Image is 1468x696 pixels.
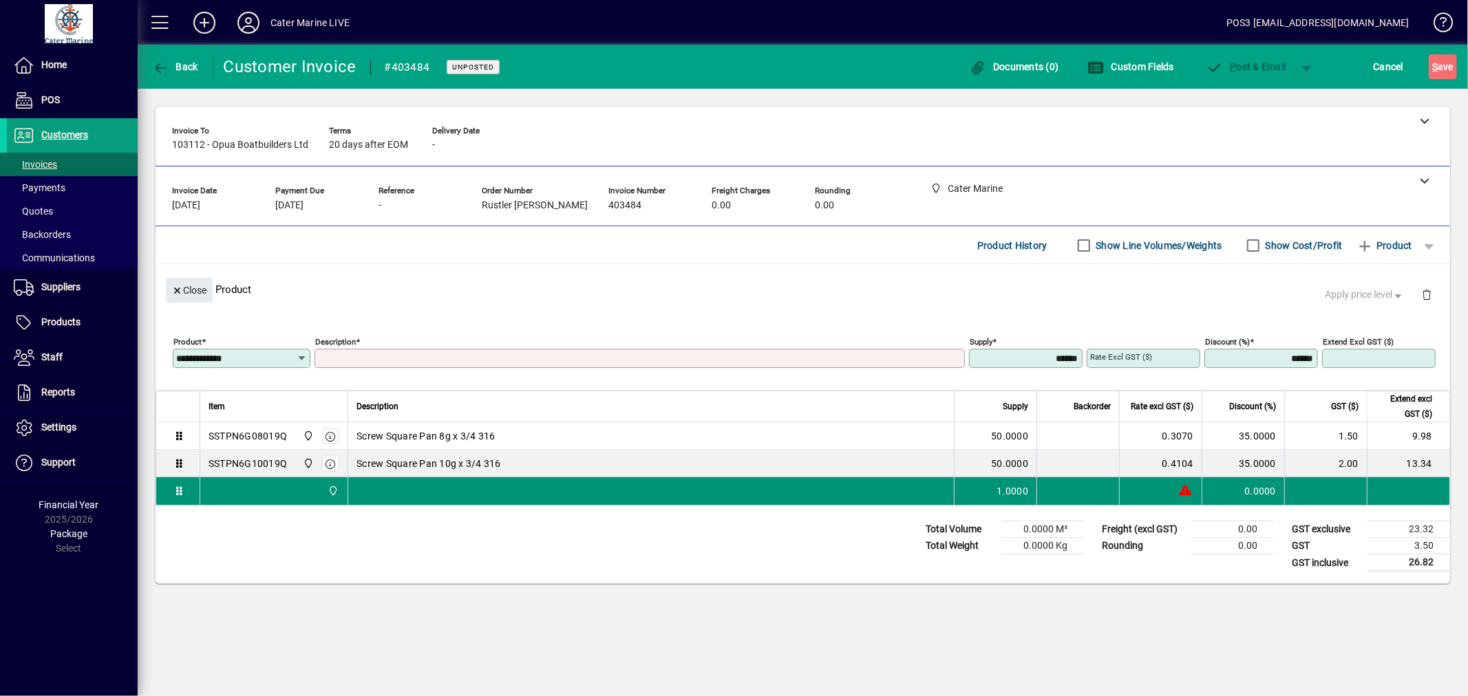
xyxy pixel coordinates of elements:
span: [DATE] [275,200,304,211]
td: 0.00 [1191,538,1274,554]
span: Reports [41,387,75,398]
td: 23.32 [1368,521,1450,538]
div: Customer Invoice [224,56,357,78]
span: Description [357,399,398,414]
a: Backorders [7,223,138,246]
span: Screw Square Pan 10g x 3/4 316 [357,457,501,470]
span: Documents (0) [970,61,1059,72]
span: S [1432,61,1438,72]
span: Quotes [14,206,53,217]
span: 1.0000 [997,484,1029,498]
td: Total Volume [919,521,1001,538]
a: Support [7,446,138,480]
span: Close [171,279,207,302]
a: Invoices [7,153,138,176]
td: 13.34 [1367,450,1449,477]
span: Settings [41,422,76,433]
a: Quotes [7,199,138,223]
span: Rate excl GST ($) [1131,399,1193,414]
span: ost & Email [1206,61,1286,72]
span: 403484 [608,200,641,211]
span: Rustler [PERSON_NAME] [482,200,588,211]
div: Cater Marine LIVE [270,12,350,34]
button: Save [1429,54,1457,79]
button: Custom Fields [1084,54,1178,79]
td: 0.0000 M³ [1001,521,1084,538]
div: SSTPN6G10019Q [209,457,287,470]
span: Custom Fields [1087,61,1174,72]
span: [DATE] [172,200,200,211]
div: 0.4104 [1128,457,1193,470]
a: Knowledge Base [1423,3,1451,47]
span: Extend excl GST ($) [1376,391,1432,422]
mat-label: Description [315,337,356,347]
span: Discount (%) [1229,399,1276,414]
button: Post & Email [1200,54,1293,79]
span: - [432,140,435,151]
td: 0.0000 Kg [1001,538,1084,554]
span: Home [41,59,67,70]
mat-label: Rate excl GST ($) [1090,352,1152,362]
a: Reports [7,376,138,410]
span: Unposted [452,63,494,72]
span: Backorders [14,229,71,240]
span: Staff [41,351,63,362]
button: Close [166,278,213,303]
mat-label: Extend excl GST ($) [1323,337,1394,347]
td: 2.00 [1284,450,1367,477]
span: 0.00 [815,200,834,211]
span: Apply price level [1326,287,1405,302]
span: 103112 - Opua Boatbuilders Ltd [172,140,308,151]
td: Freight (excl GST) [1095,521,1191,538]
span: Products [41,316,81,327]
mat-label: Supply [970,337,992,347]
td: GST exclusive [1285,521,1368,538]
span: Cater Marine [299,428,315,444]
button: Profile [226,10,270,35]
span: ave [1432,56,1454,78]
app-page-header-button: Close [162,283,216,296]
a: Home [7,48,138,83]
span: Support [41,457,76,468]
span: Payments [14,182,65,193]
span: Back [152,61,198,72]
span: Cater Marine [324,483,340,499]
label: Show Line Volumes/Weights [1094,239,1222,252]
a: Products [7,305,138,340]
span: Financial Year [39,499,99,510]
span: - [379,200,381,211]
a: Suppliers [7,270,138,305]
a: Communications [7,246,138,270]
button: Back [149,54,202,79]
td: 0.00 [1191,521,1274,538]
td: 9.98 [1367,422,1449,450]
td: 0.0000 [1202,477,1284,505]
app-page-header-button: Back [138,54,213,79]
td: 35.0000 [1202,422,1284,450]
label: Show Cost/Profit [1263,239,1343,252]
span: Supply [1003,399,1028,414]
button: Cancel [1370,54,1407,79]
span: Cater Marine [299,456,315,471]
td: 26.82 [1368,554,1450,572]
div: SSTPN6G08019Q [209,429,287,443]
span: GST ($) [1331,399,1359,414]
td: 35.0000 [1202,450,1284,477]
td: Total Weight [919,538,1001,554]
span: 0.00 [712,200,731,211]
span: Customers [41,129,88,140]
span: Suppliers [41,281,81,292]
span: Item [209,399,225,414]
span: 50.0000 [991,457,1028,470]
span: Product History [977,235,1047,257]
span: Invoices [14,159,57,170]
app-page-header-button: Delete [1410,288,1443,301]
td: 1.50 [1284,422,1367,450]
button: Apply price level [1320,283,1411,307]
mat-label: Discount (%) [1205,337,1250,347]
span: Screw Square Pan 8g x 3/4 316 [357,429,495,443]
span: Backorder [1074,399,1111,414]
button: Product History [972,233,1053,258]
td: GST [1285,538,1368,554]
span: POS [41,94,60,105]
